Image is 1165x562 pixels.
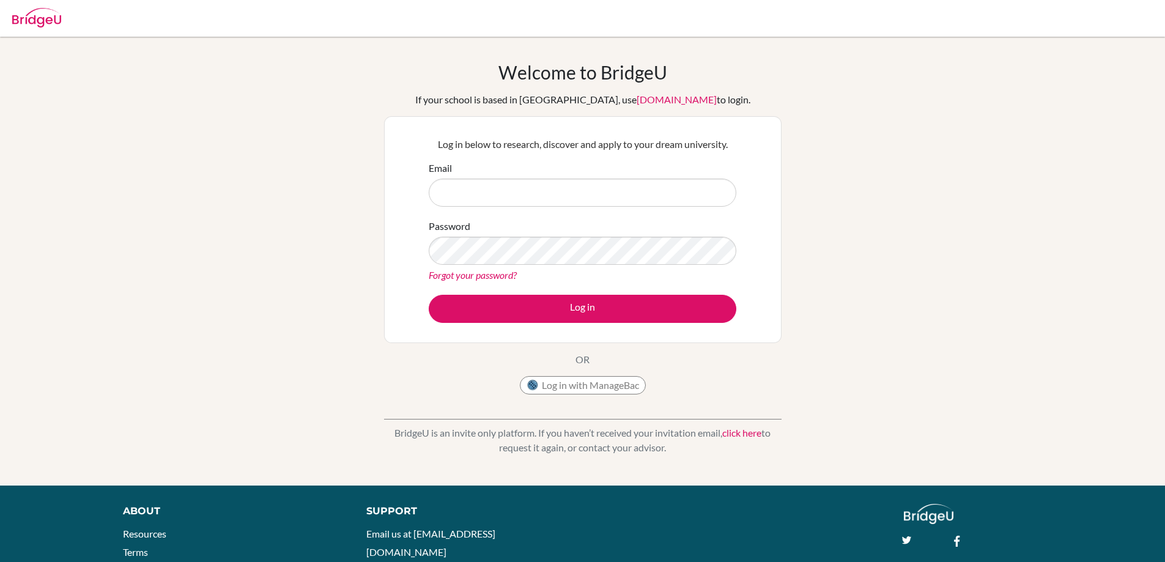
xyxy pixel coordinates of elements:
img: Bridge-U [12,8,61,28]
p: OR [575,352,590,367]
a: Terms [123,546,148,558]
a: [DOMAIN_NAME] [637,94,717,105]
label: Password [429,219,470,234]
img: logo_white@2x-f4f0deed5e89b7ecb1c2cc34c3e3d731f90f0f143d5ea2071677605dd97b5244.png [904,504,953,524]
p: Log in below to research, discover and apply to your dream university. [429,137,736,152]
a: Resources [123,528,166,539]
a: Email us at [EMAIL_ADDRESS][DOMAIN_NAME] [366,528,495,558]
button: Log in [429,295,736,323]
a: Forgot your password? [429,269,517,281]
div: About [123,504,339,519]
a: click here [722,427,761,438]
p: BridgeU is an invite only platform. If you haven’t received your invitation email, to request it ... [384,426,782,455]
button: Log in with ManageBac [520,376,646,394]
div: If your school is based in [GEOGRAPHIC_DATA], use to login. [415,92,750,107]
label: Email [429,161,452,176]
h1: Welcome to BridgeU [498,61,667,83]
div: Support [366,504,568,519]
